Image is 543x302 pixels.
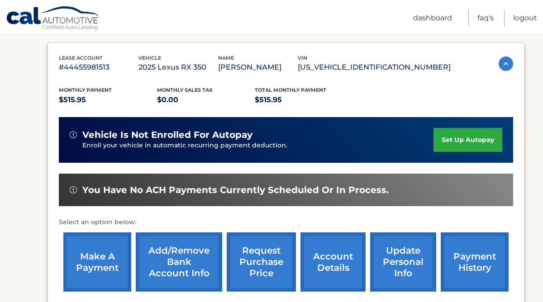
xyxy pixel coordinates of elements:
span: lease account [59,55,103,61]
p: [PERSON_NAME] [218,61,298,74]
a: Logout [513,10,537,26]
img: alert-white.svg [70,131,77,138]
a: make a payment [63,232,131,292]
a: set up autopay [433,128,502,152]
p: $0.00 [157,94,255,106]
span: You have no ACH payments currently scheduled or in process. [82,184,389,196]
p: $515.95 [59,94,157,106]
a: account details [300,232,366,292]
p: #44455981513 [59,61,138,74]
p: Enroll your vehicle in automatic recurring payment deduction. [82,141,433,151]
img: alert-white.svg [70,186,77,193]
span: name [218,55,234,61]
a: Cal Automotive [6,6,101,32]
span: Total Monthly Payment [255,87,326,93]
p: 2025 Lexus RX 350 [138,61,218,74]
p: $515.95 [255,94,353,106]
a: payment history [441,232,509,292]
span: vehicle [138,55,161,61]
a: update personal info [370,232,436,292]
span: vin [298,55,307,61]
span: Monthly Payment [59,87,112,93]
span: vehicle is not enrolled for autopay [82,129,252,141]
a: FAQ's [477,10,494,26]
a: request purchase price [227,232,296,292]
a: Dashboard [413,10,452,26]
a: Add/Remove bank account info [136,232,222,292]
p: [US_VEHICLE_IDENTIFICATION_NUMBER] [298,61,451,74]
img: accordion-active.svg [499,57,513,71]
p: Select an option below: [59,217,513,228]
span: Monthly sales Tax [157,87,213,93]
